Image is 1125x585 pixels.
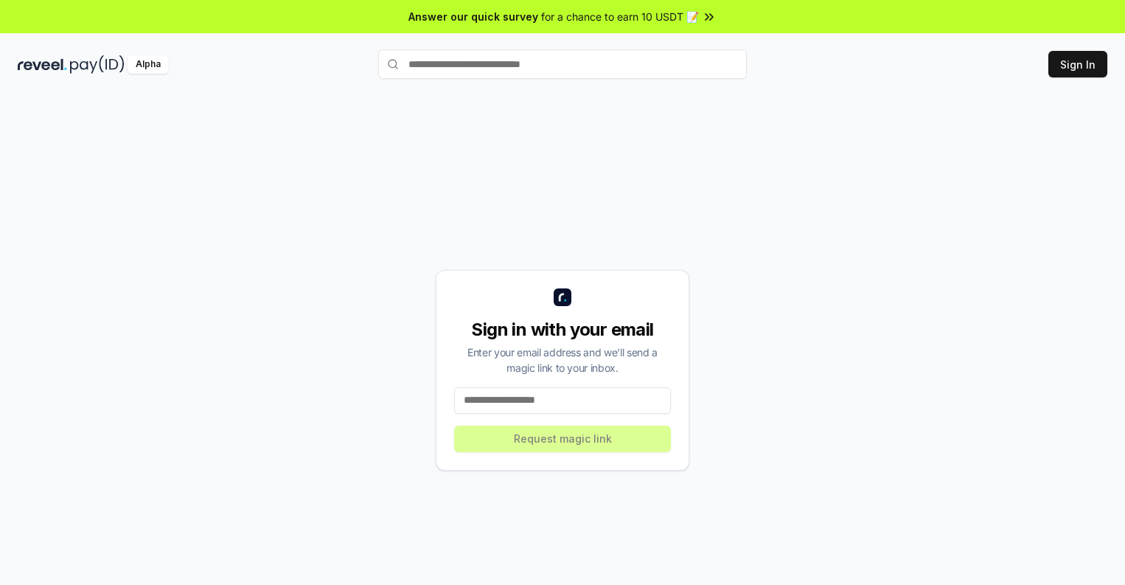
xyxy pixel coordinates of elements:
[18,55,67,74] img: reveel_dark
[1048,51,1107,77] button: Sign In
[70,55,125,74] img: pay_id
[541,9,699,24] span: for a chance to earn 10 USDT 📝
[454,318,671,342] div: Sign in with your email
[454,345,671,375] div: Enter your email address and we’ll send a magic link to your inbox.
[554,288,571,306] img: logo_small
[128,55,169,74] div: Alpha
[408,9,538,24] span: Answer our quick survey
